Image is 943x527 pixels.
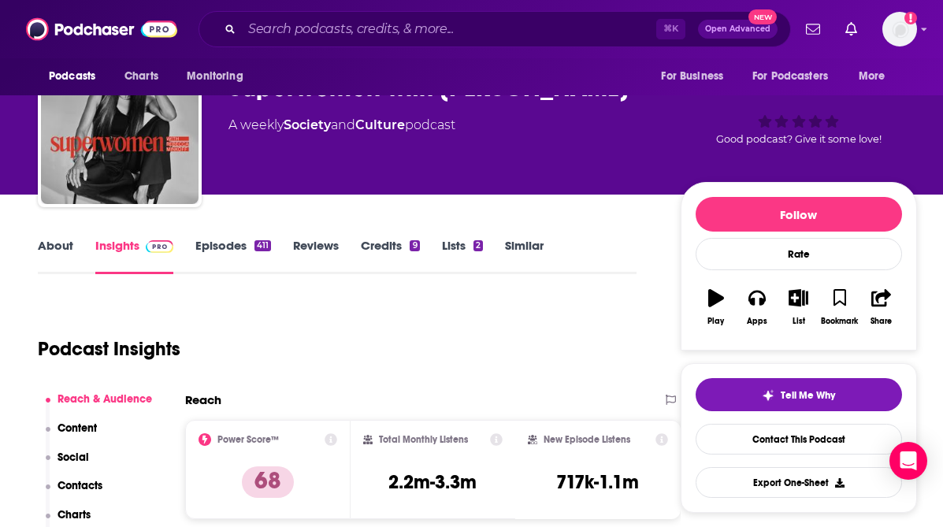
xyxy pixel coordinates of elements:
[889,442,927,480] div: Open Intercom Messenger
[187,65,243,87] span: Monitoring
[124,65,158,87] span: Charts
[355,117,405,132] a: Culture
[293,238,339,274] a: Reviews
[871,317,892,326] div: Share
[41,46,199,204] img: Superwomen with Rebecca Minkoff
[737,279,778,336] button: Apps
[707,317,724,326] div: Play
[228,116,455,135] div: A weekly podcast
[747,317,767,326] div: Apps
[742,61,851,91] button: open menu
[442,238,483,274] a: Lists2
[793,317,805,326] div: List
[38,61,116,91] button: open menu
[58,451,89,464] p: Social
[839,16,863,43] a: Show notifications dropdown
[882,12,917,46] button: Show profile menu
[882,12,917,46] span: Logged in as sophiak
[331,117,355,132] span: and
[716,133,882,145] span: Good podcast? Give it some love!
[681,58,917,155] div: 68Good podcast? Give it some love!
[696,378,902,411] button: tell me why sparkleTell Me Why
[650,61,743,91] button: open menu
[821,317,858,326] div: Bookmark
[146,240,173,253] img: Podchaser Pro
[46,392,153,421] button: Reach & Audience
[38,337,180,361] h1: Podcast Insights
[505,238,544,274] a: Similar
[544,434,630,445] h2: New Episode Listens
[46,479,103,508] button: Contacts
[217,434,279,445] h2: Power Score™
[473,240,483,251] div: 2
[698,20,778,39] button: Open AdvancedNew
[379,434,468,445] h2: Total Monthly Listens
[882,12,917,46] img: User Profile
[199,11,791,47] div: Search podcasts, credits, & more...
[860,279,901,336] button: Share
[848,61,905,91] button: open menu
[696,279,737,336] button: Play
[58,421,97,435] p: Content
[284,117,331,132] a: Society
[696,197,902,232] button: Follow
[58,508,91,521] p: Charts
[859,65,885,87] span: More
[656,19,685,39] span: ⌘ K
[705,25,770,33] span: Open Advanced
[242,466,294,498] p: 68
[46,451,90,480] button: Social
[556,470,639,494] h3: 717k-1.1m
[388,470,477,494] h3: 2.2m-3.3m
[58,479,102,492] p: Contacts
[254,240,271,251] div: 411
[361,238,419,274] a: Credits9
[58,392,152,406] p: Reach & Audience
[46,421,98,451] button: Content
[904,12,917,24] svg: Add a profile image
[778,279,819,336] button: List
[242,17,656,42] input: Search podcasts, credits, & more...
[95,238,173,274] a: InsightsPodchaser Pro
[752,65,828,87] span: For Podcasters
[38,238,73,274] a: About
[661,65,723,87] span: For Business
[26,14,177,44] img: Podchaser - Follow, Share and Rate Podcasts
[819,279,860,336] button: Bookmark
[762,389,774,402] img: tell me why sparkle
[114,61,168,91] a: Charts
[195,238,271,274] a: Episodes411
[696,238,902,270] div: Rate
[49,65,95,87] span: Podcasts
[781,389,835,402] span: Tell Me Why
[176,61,263,91] button: open menu
[696,424,902,455] a: Contact This Podcast
[410,240,419,251] div: 9
[748,9,777,24] span: New
[696,467,902,498] button: Export One-Sheet
[185,392,221,407] h2: Reach
[800,16,826,43] a: Show notifications dropdown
